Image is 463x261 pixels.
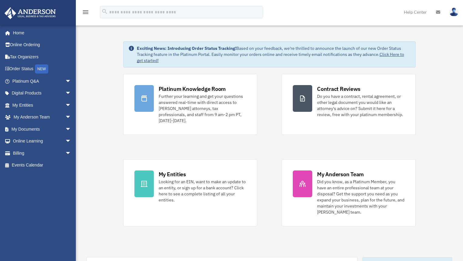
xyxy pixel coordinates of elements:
a: My Entitiesarrow_drop_down [4,99,80,111]
div: Further your learning and get your questions answered real-time with direct access to [PERSON_NAM... [159,93,246,124]
div: My Entities [159,170,186,178]
i: menu [82,9,89,16]
a: My Entities Looking for an EIN, want to make an update to an entity, or sign up for a bank accoun... [123,159,257,226]
span: arrow_drop_down [65,147,77,160]
a: Billingarrow_drop_down [4,147,80,159]
a: Tax Organizers [4,51,80,63]
a: Home [4,27,77,39]
a: Digital Productsarrow_drop_down [4,87,80,99]
span: arrow_drop_down [65,123,77,136]
span: arrow_drop_down [65,87,77,100]
img: Anderson Advisors Platinum Portal [3,7,58,19]
a: Online Learningarrow_drop_down [4,135,80,147]
div: My Anderson Team [317,170,364,178]
a: Contract Reviews Do you have a contract, rental agreement, or other legal document you would like... [282,74,416,135]
a: My Documentsarrow_drop_down [4,123,80,135]
span: arrow_drop_down [65,135,77,148]
div: NEW [35,64,48,74]
strong: Exciting News: Introducing Order Status Tracking! [137,46,236,51]
a: Online Ordering [4,39,80,51]
img: User Pic [449,8,458,16]
div: Do you have a contract, rental agreement, or other legal document you would like an attorney's ad... [317,93,404,118]
a: Platinum Knowledge Room Further your learning and get your questions answered real-time with dire... [123,74,257,135]
a: My Anderson Team Did you know, as a Platinum Member, you have an entire professional team at your... [282,159,416,226]
div: Looking for an EIN, want to make an update to an entity, or sign up for a bank account? Click her... [159,179,246,203]
a: Click Here to get started! [137,52,404,63]
a: Order StatusNEW [4,63,80,75]
div: Based on your feedback, we're thrilled to announce the launch of our new Order Status Tracking fe... [137,45,411,64]
a: Events Calendar [4,159,80,171]
div: Contract Reviews [317,85,360,93]
div: Platinum Knowledge Room [159,85,226,93]
i: search [101,8,108,15]
span: arrow_drop_down [65,75,77,88]
span: arrow_drop_down [65,99,77,112]
a: menu [82,11,89,16]
a: My Anderson Teamarrow_drop_down [4,111,80,123]
a: Platinum Q&Aarrow_drop_down [4,75,80,87]
div: Did you know, as a Platinum Member, you have an entire professional team at your disposal? Get th... [317,179,404,215]
span: arrow_drop_down [65,111,77,124]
